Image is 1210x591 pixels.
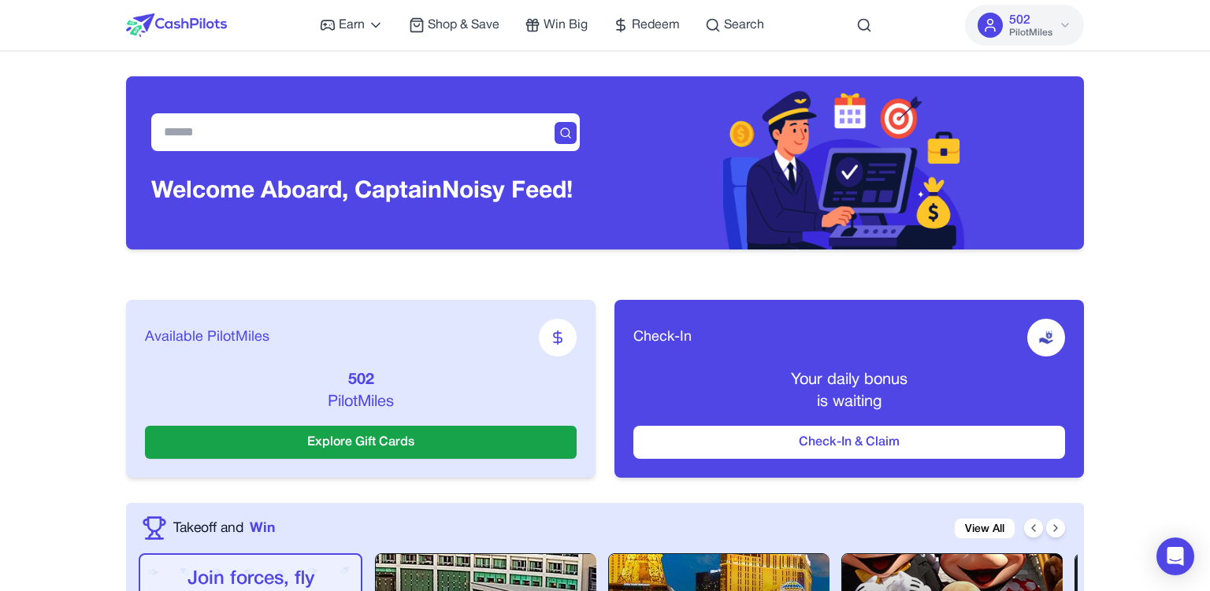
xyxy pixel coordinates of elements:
[613,16,680,35] a: Redeem
[339,16,365,35] span: Earn
[633,426,1065,459] button: Check-In & Claim
[544,16,588,35] span: Win Big
[633,369,1065,391] p: Your daily bonus
[145,369,577,391] p: 502
[955,519,1015,538] a: View All
[525,16,588,35] a: Win Big
[633,327,692,349] span: Check-In
[1156,537,1194,575] div: Open Intercom Messenger
[126,13,227,37] img: CashPilots Logo
[428,16,499,35] span: Shop & Save
[145,426,577,459] button: Explore Gift Cards
[724,16,764,35] span: Search
[1009,11,1030,30] span: 502
[965,5,1084,46] button: 502PilotMiles
[173,518,275,538] a: Takeoff andWin
[632,16,680,35] span: Redeem
[705,16,764,35] a: Search
[409,16,499,35] a: Shop & Save
[817,395,882,409] span: is waiting
[320,16,384,35] a: Earn
[1038,330,1054,345] img: receive-dollar
[145,327,269,349] span: Available PilotMiles
[1009,27,1052,39] span: PilotMiles
[173,518,243,538] span: Takeoff and
[723,76,966,249] img: Header decoration
[250,518,275,538] span: Win
[151,178,573,206] h3: Welcome Aboard, Captain Noisy Feed!
[145,391,577,413] p: PilotMiles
